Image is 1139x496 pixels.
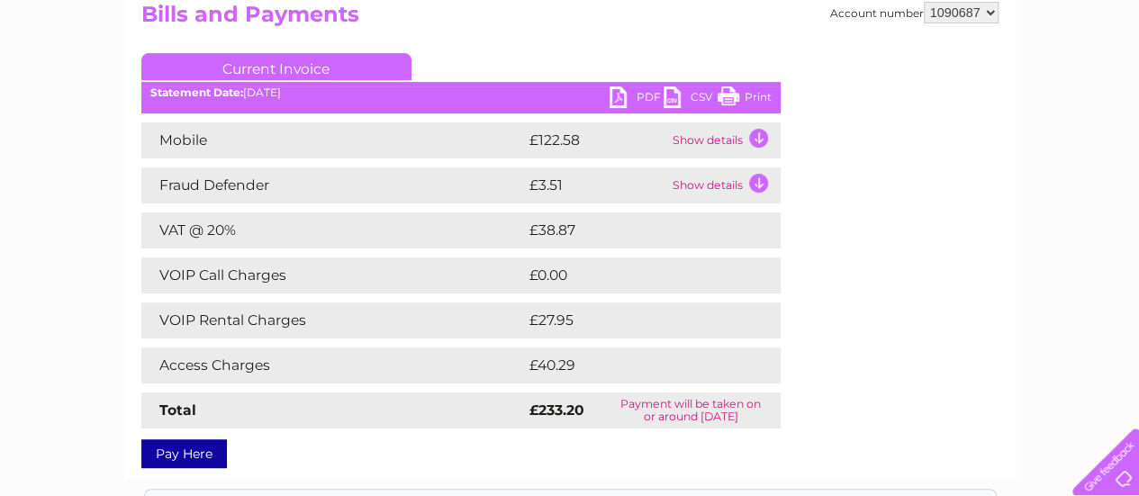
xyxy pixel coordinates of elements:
[141,122,525,158] td: Mobile
[867,77,907,90] a: Energy
[525,347,745,383] td: £40.29
[1080,77,1122,90] a: Log out
[141,2,999,36] h2: Bills and Payments
[150,86,243,99] b: Statement Date:
[610,86,664,113] a: PDF
[145,10,996,87] div: Clear Business is a trading name of Verastar Limited (registered in [GEOGRAPHIC_DATA] No. 3667643...
[525,167,668,203] td: £3.51
[141,257,525,293] td: VOIP Call Charges
[159,401,196,419] strong: Total
[525,122,668,158] td: £122.58
[830,2,999,23] div: Account number
[601,392,781,428] td: Payment will be taken on or around [DATE]
[141,439,227,468] a: Pay Here
[525,257,739,293] td: £0.00
[718,86,772,113] a: Print
[529,401,584,419] strong: £233.20
[668,122,781,158] td: Show details
[141,86,781,99] div: [DATE]
[918,77,972,90] a: Telecoms
[141,167,525,203] td: Fraud Defender
[664,86,718,113] a: CSV
[525,302,744,338] td: £27.95
[141,347,525,383] td: Access Charges
[40,47,131,102] img: logo.png
[525,212,745,248] td: £38.87
[141,53,411,80] a: Current Invoice
[668,167,781,203] td: Show details
[800,9,924,32] a: 0333 014 3131
[982,77,1008,90] a: Blog
[1019,77,1063,90] a: Contact
[141,302,525,338] td: VOIP Rental Charges
[822,77,856,90] a: Water
[141,212,525,248] td: VAT @ 20%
